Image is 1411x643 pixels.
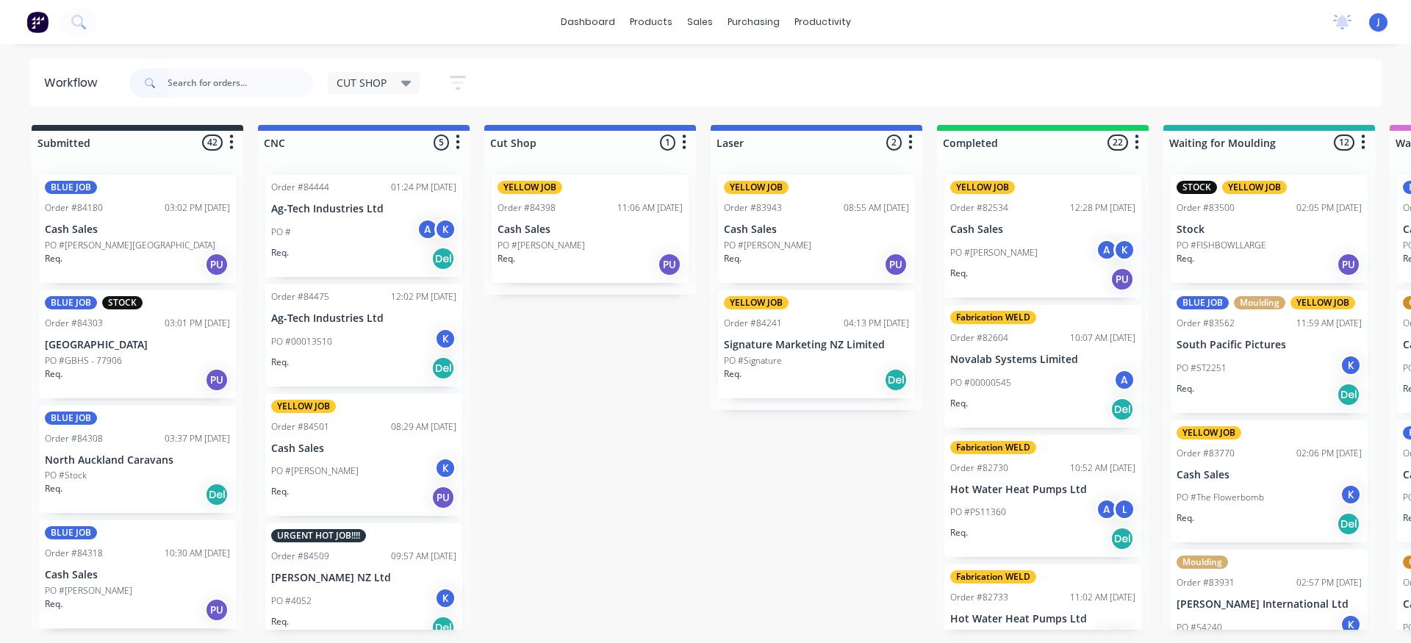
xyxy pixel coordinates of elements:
div: K [434,457,456,479]
p: Hot Water Heat Pumps Ltd [950,484,1135,496]
div: K [434,328,456,350]
p: PO #4052 [271,594,312,608]
div: Order #84241 [724,317,782,330]
div: BLUE JOBOrder #8418003:02 PM [DATE]Cash SalesPO #[PERSON_NAME][GEOGRAPHIC_DATA]Req.PU [39,175,236,283]
p: Cash Sales [45,223,230,236]
div: 11:59 AM [DATE] [1296,317,1362,330]
p: Req. [271,246,289,259]
div: URGENT HOT JOB!!!! [271,529,366,542]
p: Req. [498,252,515,265]
div: YELLOW JOBOrder #8424104:13 PM [DATE]Signature Marketing NZ LimitedPO #SignatureReq.Del [718,290,915,398]
div: Order #83931 [1177,576,1235,589]
p: Cash Sales [1177,469,1362,481]
p: PO #FISHBOWLLARGE [1177,239,1266,252]
div: Moulding [1177,556,1228,569]
div: Order #84180 [45,201,103,215]
p: Cash Sales [724,223,909,236]
div: YELLOW JOB [724,181,789,194]
p: South Pacific Pictures [1177,339,1362,351]
div: Order #83500 [1177,201,1235,215]
div: BLUE JOB [45,412,97,425]
p: Req. [45,252,62,265]
div: BLUE JOB [45,526,97,539]
p: Cash Sales [498,223,683,236]
p: North Auckland Caravans [45,454,230,467]
div: Fabrication WELD [950,441,1036,454]
div: 03:37 PM [DATE] [165,432,230,445]
p: PO #00013510 [271,335,332,348]
span: CUT SHOP [337,75,387,90]
div: Order #84398 [498,201,556,215]
div: purchasing [720,11,787,33]
div: sales [680,11,720,33]
div: Del [431,247,455,270]
div: A [1096,239,1118,261]
div: YELLOW JOBOrder #8394308:55 AM [DATE]Cash SalesPO #[PERSON_NAME]Req.PU [718,175,915,283]
div: Order #8444401:24 PM [DATE]Ag-Tech Industries LtdPO #AKReq.Del [265,175,462,277]
div: Workflow [44,74,104,92]
div: BLUE JOBSTOCKOrder #8430303:01 PM [DATE][GEOGRAPHIC_DATA]PO #GBHS - 77906Req.PU [39,290,236,398]
p: PO #ST2251 [1177,362,1227,375]
div: YELLOW JOBOrder #8377002:06 PM [DATE]Cash SalesPO #The FlowerbombKReq.Del [1171,420,1368,543]
div: YELLOW JOBOrder #8253412:28 PM [DATE]Cash SalesPO #[PERSON_NAME]AKReq.PU [944,175,1141,298]
div: products [622,11,680,33]
p: Cash Sales [271,442,456,455]
div: Del [884,368,908,392]
div: Order #8447512:02 PM [DATE]Ag-Tech Industries LtdPO #00013510KReq.Del [265,284,462,387]
div: 02:57 PM [DATE] [1296,576,1362,589]
div: K [1340,614,1362,636]
div: PU [1337,253,1360,276]
p: PO #[PERSON_NAME][GEOGRAPHIC_DATA] [45,239,215,252]
p: PO #Stock [45,469,87,482]
a: dashboard [553,11,622,33]
div: 08:55 AM [DATE] [844,201,909,215]
div: PU [205,253,229,276]
div: Order #84308 [45,432,103,445]
div: YELLOW JOB [950,181,1015,194]
div: 10:52 AM [DATE] [1070,461,1135,475]
div: PU [205,368,229,392]
div: Fabrication WELDOrder #8260410:07 AM [DATE]Novalab Systems LimitedPO #00000545AReq.Del [944,305,1141,428]
p: Req. [45,597,62,611]
p: Novalab Systems Limited [950,353,1135,366]
div: 10:30 AM [DATE] [165,547,230,560]
p: Signature Marketing NZ Limited [724,339,909,351]
p: Cash Sales [45,569,230,581]
div: PU [884,253,908,276]
div: 11:06 AM [DATE] [617,201,683,215]
div: PU [658,253,681,276]
p: Stock [1177,223,1362,236]
p: PO #00000545 [950,376,1011,389]
p: [PERSON_NAME] NZ Ltd [271,572,456,584]
div: STOCK [1177,181,1217,194]
p: Hot Water Heat Pumps Ltd [950,613,1135,625]
p: Req. [1177,382,1194,395]
p: PO #[PERSON_NAME] [45,584,132,597]
p: PO # [271,226,291,239]
div: 02:06 PM [DATE] [1296,447,1362,460]
div: 10:07 AM [DATE] [1070,331,1135,345]
div: YELLOW JOB [1290,296,1355,309]
div: Order #82733 [950,591,1008,604]
p: Ag-Tech Industries Ltd [271,312,456,325]
div: 12:28 PM [DATE] [1070,201,1135,215]
p: PO #[PERSON_NAME] [271,464,359,478]
p: Req. [271,615,289,628]
div: Del [1337,512,1360,536]
p: Req. [45,367,62,381]
div: Order #84475 [271,290,329,303]
p: Req. [271,485,289,498]
div: BLUE JOB [45,181,97,194]
p: PO #The Flowerbomb [1177,491,1264,504]
div: K [434,587,456,609]
div: K [1113,239,1135,261]
div: YELLOW JOB [1177,426,1241,439]
div: Del [1110,527,1134,550]
div: BLUE JOB [45,296,97,309]
div: A [417,218,439,240]
div: Order #82534 [950,201,1008,215]
div: 04:13 PM [DATE] [844,317,909,330]
div: YELLOW JOB [498,181,562,194]
div: A [1113,369,1135,391]
p: Ag-Tech Industries Ltd [271,203,456,215]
